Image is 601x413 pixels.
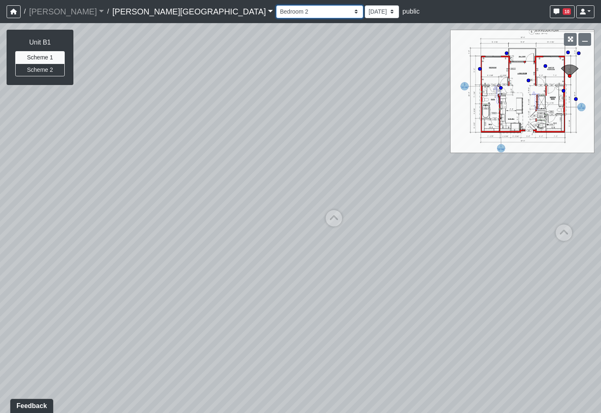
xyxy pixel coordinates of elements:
[550,5,575,18] button: 10
[104,3,112,20] span: /
[6,396,55,413] iframe: Ybug feedback widget
[563,8,571,15] span: 10
[402,8,420,15] span: public
[15,51,65,64] button: Scheme 1
[15,38,65,46] h6: Unit B1
[21,3,29,20] span: /
[15,64,65,76] button: Scheme 2
[29,3,104,20] a: [PERSON_NAME]
[112,3,273,20] a: [PERSON_NAME][GEOGRAPHIC_DATA]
